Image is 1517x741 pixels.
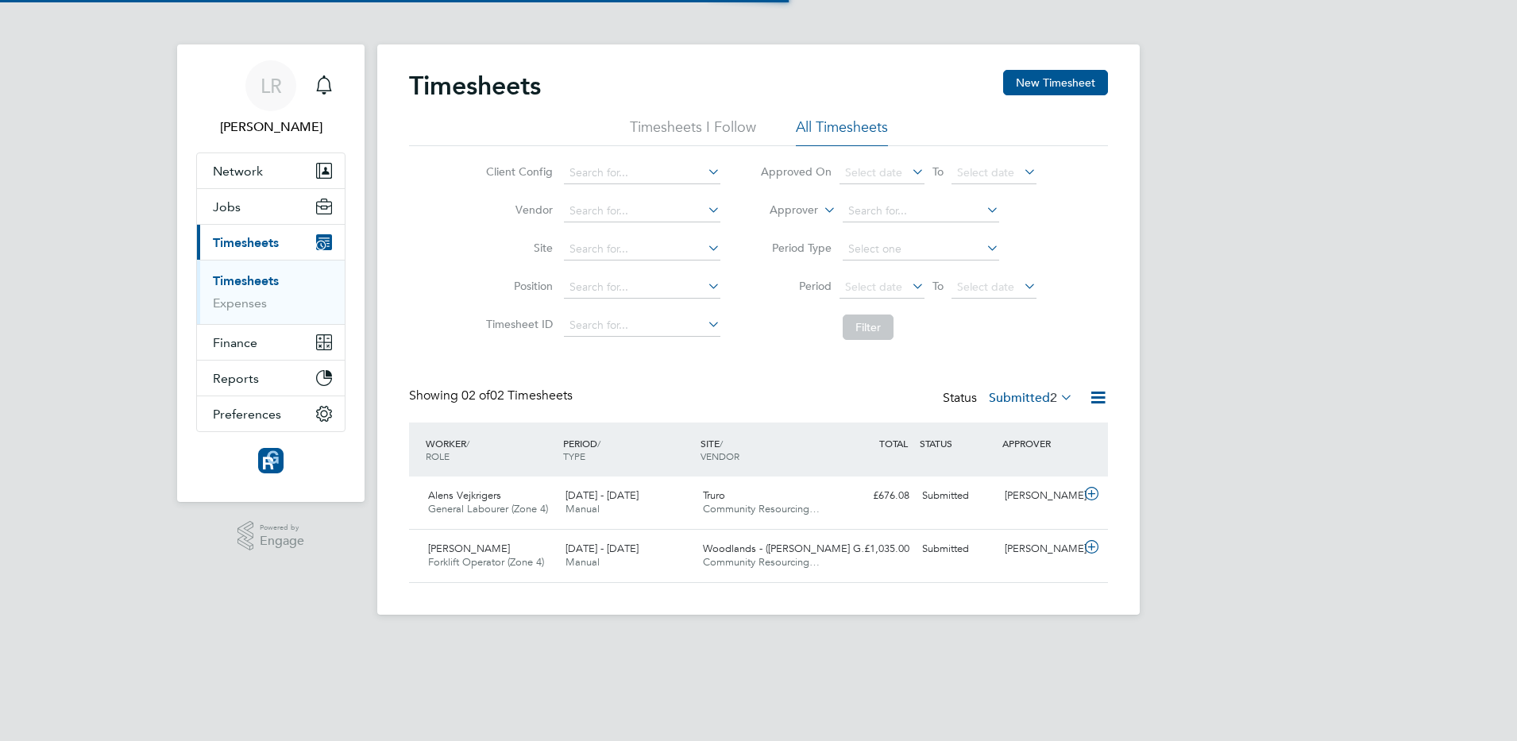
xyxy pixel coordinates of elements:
div: APPROVER [998,429,1081,457]
span: To [928,161,948,182]
button: Timesheets [197,225,345,260]
div: Submitted [916,483,998,509]
label: Client Config [481,164,553,179]
span: / [597,437,600,450]
nav: Main navigation [177,44,365,502]
span: Engage [260,535,304,548]
span: Finance [213,335,257,350]
span: 02 of [461,388,490,403]
div: [PERSON_NAME] [998,536,1081,562]
input: Search for... [564,238,720,261]
span: [PERSON_NAME] [428,542,510,555]
a: Powered byEngage [237,521,305,551]
span: Alens Vejkrigers [428,488,501,502]
span: ROLE [426,450,450,462]
span: Manual [565,555,600,569]
input: Search for... [564,200,720,222]
input: Search for... [843,200,999,222]
div: £1,035.00 [833,536,916,562]
button: Preferences [197,396,345,431]
div: WORKER [422,429,559,470]
h2: Timesheets [409,70,541,102]
button: Network [197,153,345,188]
span: Timesheets [213,235,279,250]
div: STATUS [916,429,998,457]
span: Reports [213,371,259,386]
div: Status [943,388,1076,410]
label: Timesheet ID [481,317,553,331]
div: SITE [697,429,834,470]
label: Period Type [760,241,832,255]
div: [PERSON_NAME] [998,483,1081,509]
span: Select date [957,280,1014,294]
div: Showing [409,388,576,404]
span: To [928,276,948,296]
div: £676.08 [833,483,916,509]
li: All Timesheets [796,118,888,146]
a: Expenses [213,295,267,311]
span: [DATE] - [DATE] [565,542,639,555]
span: / [466,437,469,450]
span: VENDOR [701,450,739,462]
button: Filter [843,315,894,340]
label: Vendor [481,203,553,217]
label: Submitted [989,390,1073,406]
button: Finance [197,325,345,360]
span: Forklift Operator (Zone 4) [428,555,544,569]
input: Search for... [564,162,720,184]
input: Search for... [564,315,720,337]
label: Approved On [760,164,832,179]
span: Manual [565,502,600,515]
span: Leanne Rayner [196,118,345,137]
div: Timesheets [197,260,345,324]
span: Select date [957,165,1014,179]
span: / [720,437,723,450]
span: LR [261,75,282,96]
input: Select one [843,238,999,261]
span: TOTAL [879,437,908,450]
label: Position [481,279,553,293]
span: 2 [1050,390,1057,406]
span: Woodlands - ([PERSON_NAME] G… [703,542,871,555]
span: General Labourer (Zone 4) [428,502,548,515]
span: Community Resourcing… [703,555,820,569]
button: Reports [197,361,345,396]
span: Preferences [213,407,281,422]
span: Truro [703,488,725,502]
span: 02 Timesheets [461,388,573,403]
button: New Timesheet [1003,70,1108,95]
label: Approver [747,203,818,218]
img: resourcinggroup-logo-retina.png [258,448,284,473]
a: LR[PERSON_NAME] [196,60,345,137]
li: Timesheets I Follow [630,118,756,146]
span: Select date [845,165,902,179]
input: Search for... [564,276,720,299]
span: Jobs [213,199,241,214]
label: Site [481,241,553,255]
span: [DATE] - [DATE] [565,488,639,502]
span: Powered by [260,521,304,535]
span: Network [213,164,263,179]
a: Go to home page [196,448,345,473]
button: Jobs [197,189,345,224]
span: Select date [845,280,902,294]
span: Community Resourcing… [703,502,820,515]
div: Submitted [916,536,998,562]
span: TYPE [563,450,585,462]
a: Timesheets [213,273,279,288]
div: PERIOD [559,429,697,470]
label: Period [760,279,832,293]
